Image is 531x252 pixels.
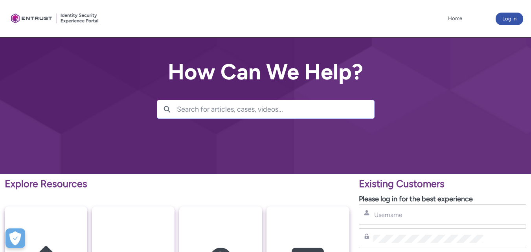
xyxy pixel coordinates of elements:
[5,177,349,191] p: Explore Resources
[157,60,375,84] h2: How Can We Help?
[6,228,25,248] div: Préférences de cookies
[446,13,464,24] a: Home
[6,228,25,248] button: Ouvrir le centre de préférences
[177,100,374,118] input: Search for articles, cases, videos...
[496,13,523,25] button: Log in
[373,211,483,219] input: Username
[359,194,526,204] p: Please log in for the best experience
[157,100,177,118] button: Search
[359,177,526,191] p: Existing Customers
